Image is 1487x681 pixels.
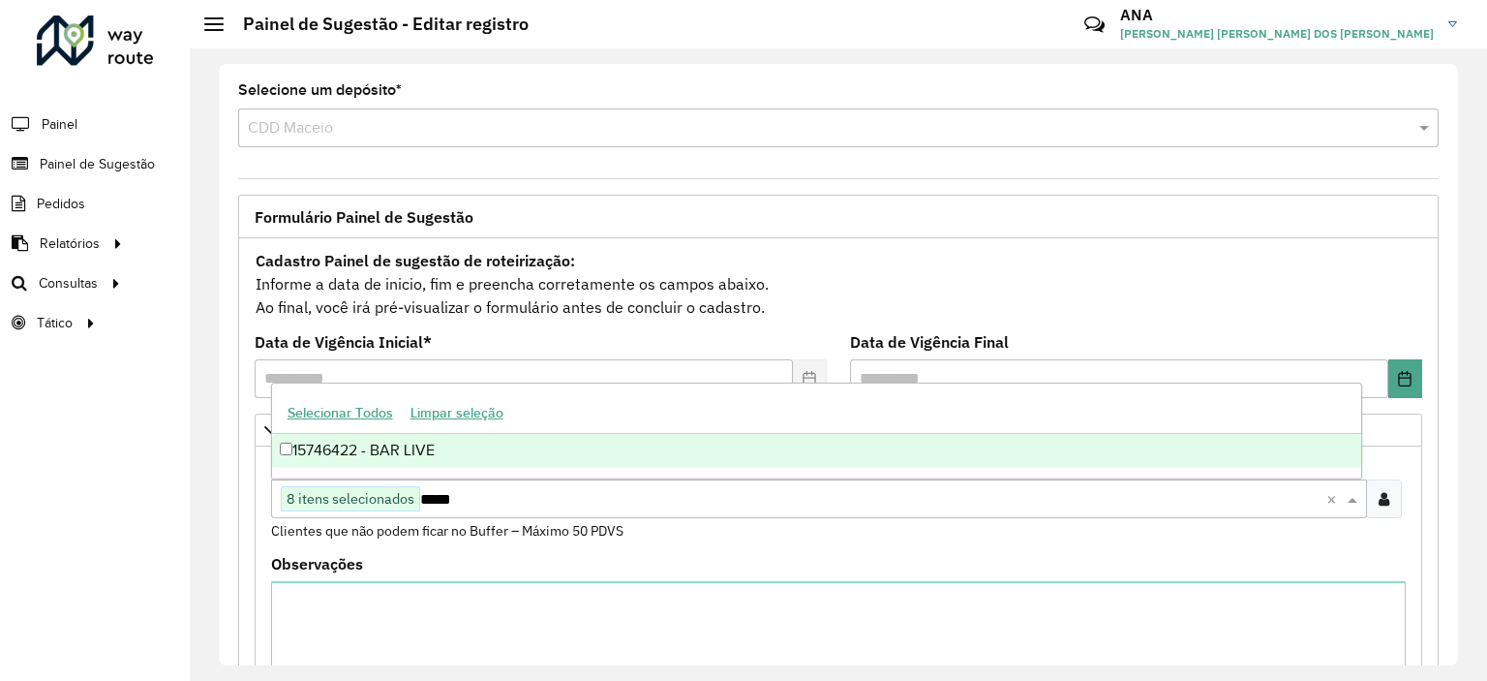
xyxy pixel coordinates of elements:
div: 15746422 - BAR LIVE [272,434,1361,467]
ng-dropdown-panel: Options list [271,383,1362,479]
span: Pedidos [37,194,85,214]
span: [PERSON_NAME] [PERSON_NAME] DOS [PERSON_NAME] [1120,25,1434,43]
button: Choose Date [1388,359,1422,398]
a: Priorizar Cliente - Não podem ficar no buffer [255,414,1422,447]
span: Consultas [39,273,98,294]
label: Observações [271,552,363,575]
label: Selecione um depósito [238,78,402,102]
strong: Cadastro Painel de sugestão de roteirização: [256,251,575,270]
small: Clientes que não podem ficar no Buffer – Máximo 50 PDVS [271,522,623,540]
a: Contato Rápido [1074,4,1115,46]
button: Limpar seleção [402,398,512,428]
h3: ANA [1120,6,1434,24]
span: Relatórios [40,233,100,254]
span: Tático [37,313,73,333]
button: Selecionar Todos [279,398,402,428]
span: Painel de Sugestão [40,154,155,174]
span: Formulário Painel de Sugestão [255,209,473,225]
h2: Painel de Sugestão - Editar registro [224,14,529,35]
div: Informe a data de inicio, fim e preencha corretamente os campos abaixo. Ao final, você irá pré-vi... [255,248,1422,320]
span: Clear all [1326,487,1343,511]
span: 8 itens selecionados [282,487,419,511]
label: Data de Vigência Inicial [255,330,432,354]
label: Data de Vigência Final [850,330,1009,354]
span: Painel [42,114,77,135]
